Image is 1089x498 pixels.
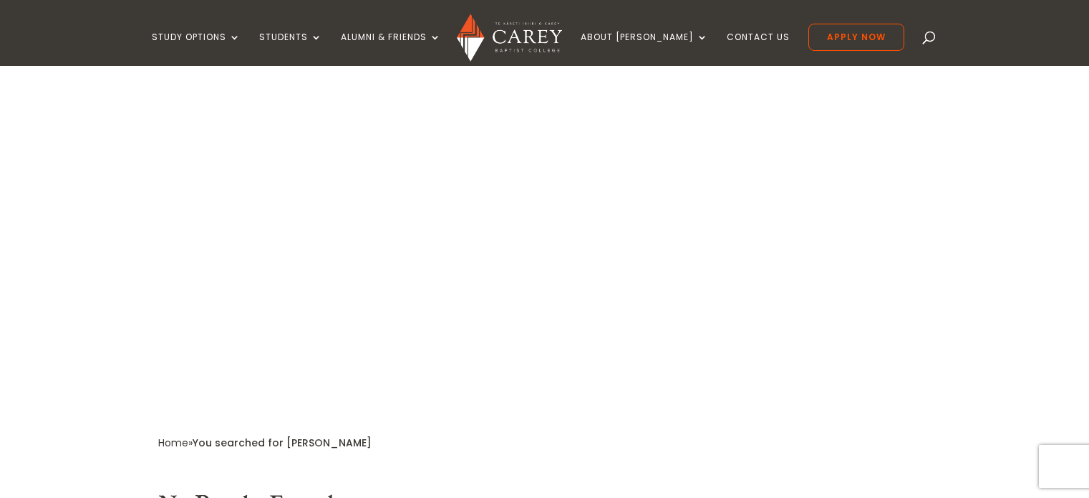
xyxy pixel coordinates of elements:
a: Contact Us [727,32,790,66]
span: » [158,436,372,450]
a: About [PERSON_NAME] [581,32,708,66]
a: Home [158,436,188,450]
span: You searched for [PERSON_NAME] [193,436,372,450]
a: Alumni & Friends [341,32,441,66]
a: Study Options [152,32,241,66]
img: Carey Baptist College [457,14,562,62]
a: Students [259,32,322,66]
a: Apply Now [808,24,904,51]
